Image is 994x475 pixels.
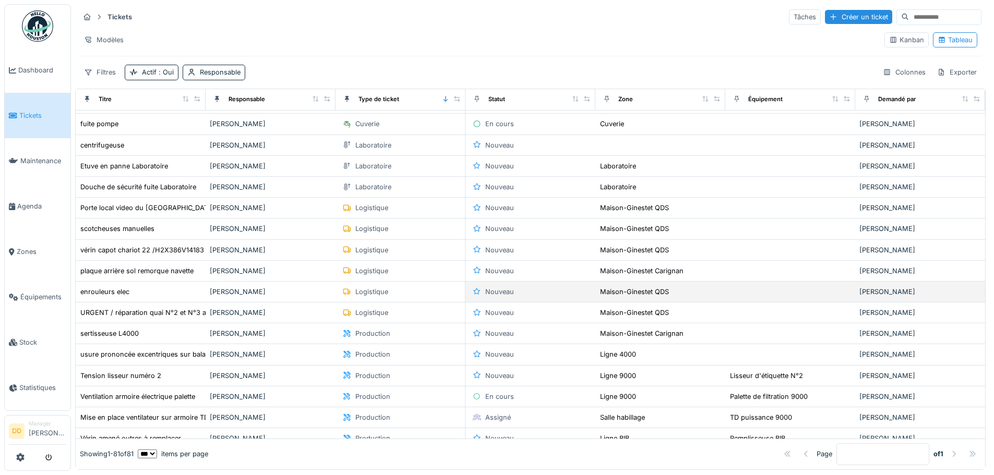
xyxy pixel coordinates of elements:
[485,266,514,276] div: Nouveau
[355,308,388,318] div: Logistique
[80,203,215,213] div: Porte local video du [GEOGRAPHIC_DATA]
[229,95,265,104] div: Responsable
[485,224,514,234] div: Nouveau
[859,392,981,401] div: [PERSON_NAME]
[210,349,331,359] div: [PERSON_NAME]
[157,68,174,76] span: : Oui
[600,203,669,213] div: Maison-Ginestet QDS
[859,182,981,192] div: [PERSON_NAME]
[355,328,390,338] div: Production
[80,349,261,359] div: usure prononcée excentriques sur baladeurs boucheuse
[17,247,66,257] span: Zones
[103,12,136,22] strong: Tickets
[29,420,66,442] li: [PERSON_NAME]
[20,292,66,302] span: Équipements
[600,371,636,381] div: Ligne 9000
[825,10,892,24] div: Créer un ticket
[142,67,174,77] div: Actif
[600,328,684,338] div: Maison-Ginestet Carignan
[5,184,70,229] a: Agenda
[80,328,139,338] div: sertisseuse L4000
[355,371,390,381] div: Production
[5,93,70,138] a: Tickets
[789,9,821,25] div: Tâches
[488,95,505,104] div: Statut
[99,95,112,104] div: Titre
[859,433,981,443] div: [PERSON_NAME]
[600,182,636,192] div: Laboratoire
[19,337,66,347] span: Stock
[210,119,331,129] div: [PERSON_NAME]
[80,266,194,276] div: plaque arrière sol remorque navette
[618,95,633,104] div: Zone
[730,371,803,381] div: Lisseur d'étiquette N°2
[859,119,981,129] div: [PERSON_NAME]
[485,119,514,129] div: En cours
[485,349,514,359] div: Nouveau
[18,65,66,75] span: Dashboard
[355,349,390,359] div: Production
[355,203,388,213] div: Logistique
[600,433,629,443] div: Ligne BIB
[80,224,154,234] div: scotcheuses manuelles
[355,287,388,297] div: Logistique
[878,95,916,104] div: Demandé par
[5,47,70,93] a: Dashboard
[485,371,514,381] div: Nouveau
[80,433,181,443] div: Vérin amené outres à remplacer
[730,433,785,443] div: Remplisseuse BIB
[859,266,981,276] div: [PERSON_NAME]
[355,412,390,422] div: Production
[355,392,390,401] div: Production
[859,349,981,359] div: [PERSON_NAME]
[600,287,669,297] div: Maison-Ginestet QDS
[210,224,331,234] div: [PERSON_NAME]
[889,35,924,45] div: Kanban
[80,140,124,150] div: centrifugeuse
[600,349,636,359] div: Ligne 4000
[210,203,331,213] div: [PERSON_NAME]
[210,266,331,276] div: [PERSON_NAME]
[210,140,331,150] div: [PERSON_NAME]
[80,392,195,401] div: Ventilation armoire électrique palette
[355,182,391,192] div: Laboratoire
[485,412,511,422] div: Assigné
[358,95,399,104] div: Type de ticket
[355,119,379,129] div: Cuverie
[485,433,514,443] div: Nouveau
[79,32,128,47] div: Modèles
[79,65,121,80] div: Filtres
[355,245,388,255] div: Logistique
[355,433,390,443] div: Production
[20,156,66,166] span: Maintenance
[210,245,331,255] div: [PERSON_NAME]
[22,10,53,42] img: Badge_color-CXgf-gQk.svg
[80,371,161,381] div: Tension lisseur numéro 2
[600,224,669,234] div: Maison-Ginestet QDS
[210,308,331,318] div: [PERSON_NAME]
[138,449,208,459] div: items per page
[80,449,134,459] div: Showing 1 - 81 of 81
[600,161,636,171] div: Laboratoire
[5,138,70,184] a: Maintenance
[859,328,981,338] div: [PERSON_NAME]
[730,412,792,422] div: TD puissance 9000
[600,266,684,276] div: Maison-Ginestet Carignan
[485,182,514,192] div: Nouveau
[859,224,981,234] div: [PERSON_NAME]
[600,392,636,401] div: Ligne 9000
[210,182,331,192] div: [PERSON_NAME]
[933,449,943,459] strong: of 1
[859,287,981,297] div: [PERSON_NAME]
[748,95,783,104] div: Équipement
[859,371,981,381] div: [PERSON_NAME]
[932,65,981,80] div: Exporter
[80,287,129,297] div: enrouleurs elec
[859,245,981,255] div: [PERSON_NAME]
[938,35,973,45] div: Tableau
[80,245,204,255] div: vérin capot chariot 22 /H2X386V14183
[485,203,514,213] div: Nouveau
[600,308,669,318] div: Maison-Ginestet QDS
[859,308,981,318] div: [PERSON_NAME]
[355,161,391,171] div: Laboratoire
